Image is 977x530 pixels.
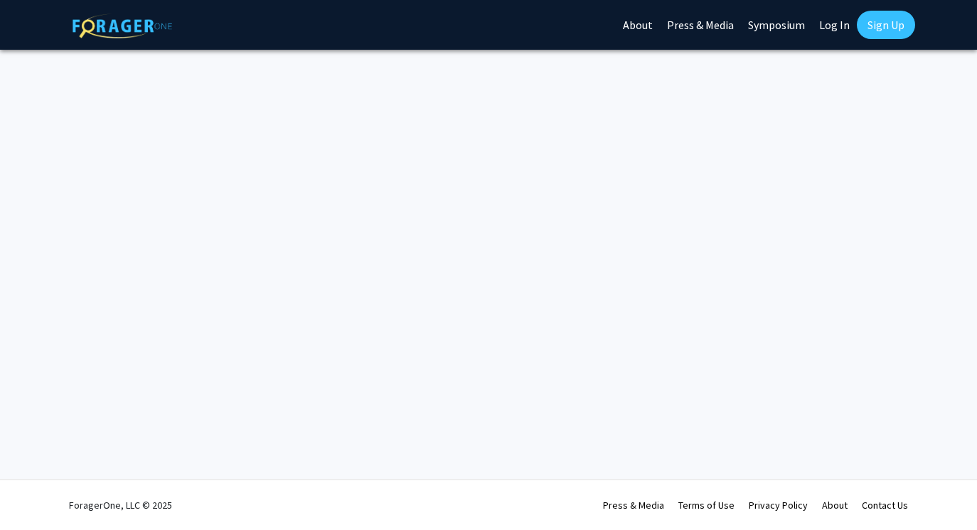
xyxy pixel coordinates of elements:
div: ForagerOne, LLC © 2025 [69,480,172,530]
a: Sign Up [857,11,915,39]
a: Privacy Policy [749,499,808,512]
a: About [822,499,848,512]
a: Terms of Use [678,499,735,512]
a: Press & Media [603,499,664,512]
a: Contact Us [862,499,908,512]
img: ForagerOne Logo [73,13,172,38]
